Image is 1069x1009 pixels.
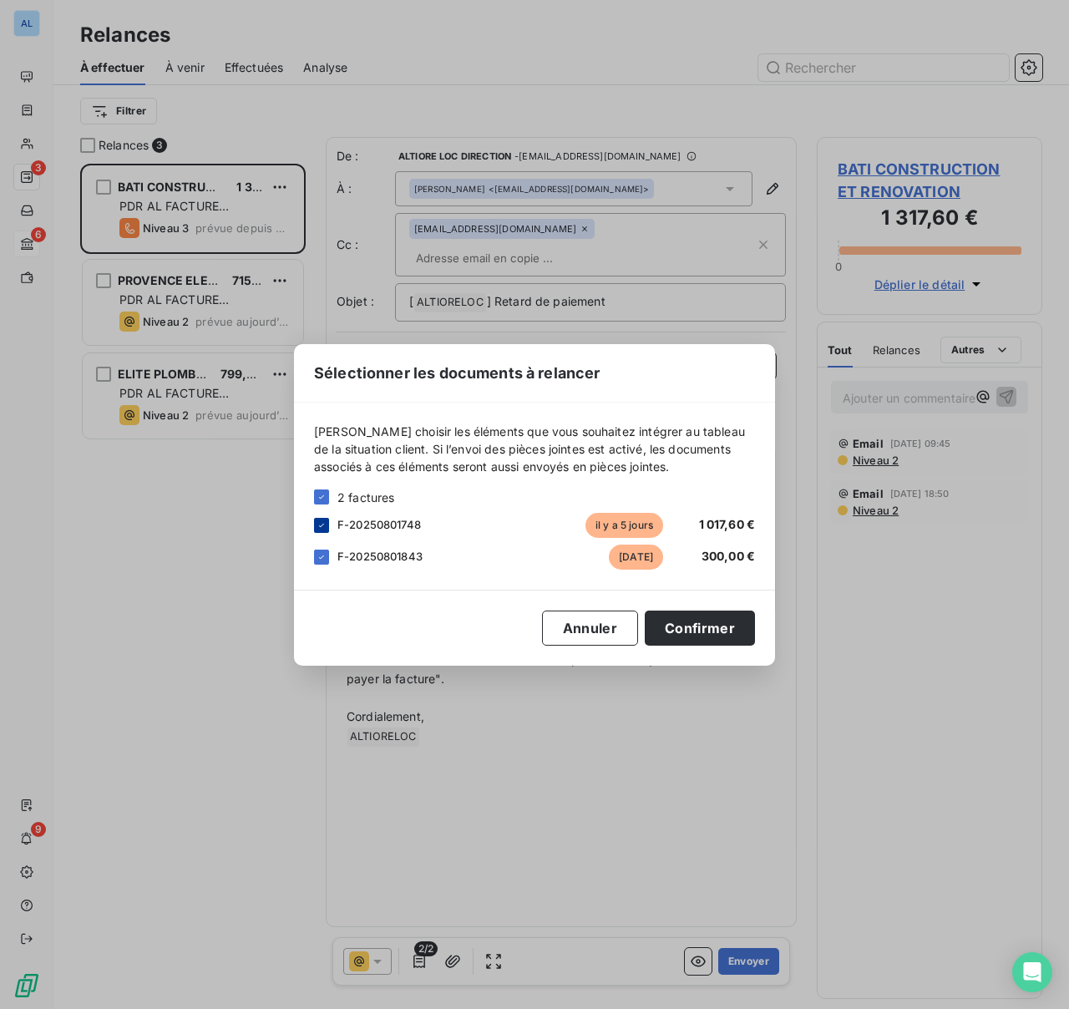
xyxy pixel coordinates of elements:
span: F-20250801748 [337,518,421,531]
button: Confirmer [645,611,755,646]
span: Sélectionner les documents à relancer [314,362,600,384]
button: Annuler [542,611,638,646]
div: Open Intercom Messenger [1012,952,1052,992]
span: [DATE] [609,545,663,570]
span: 300,00 € [702,549,755,563]
span: F-20250801843 [337,550,423,563]
span: [PERSON_NAME] choisir les éléments que vous souhaitez intégrer au tableau de la situation client.... [314,423,755,475]
span: 1 017,60 € [699,517,756,531]
span: 2 factures [337,489,395,506]
span: il y a 5 jours [585,513,663,538]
